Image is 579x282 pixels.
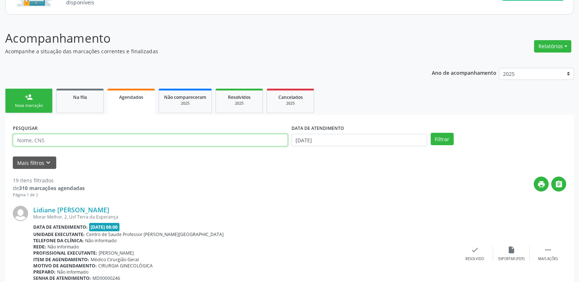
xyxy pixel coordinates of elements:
span: Não compareceram [164,94,206,100]
b: Unidade executante: [33,231,85,237]
b: Data de atendimento: [33,224,88,230]
input: Selecione um intervalo [292,134,427,146]
div: 2025 [272,101,309,106]
span: [PERSON_NAME] [99,250,134,256]
b: Preparo: [33,269,56,275]
span: [DATE] 08:00 [89,223,120,231]
i: print [537,180,545,188]
span: Cancelados [278,94,303,100]
span: MD00000246 [92,275,120,281]
p: Acompanhamento [5,29,403,47]
i: keyboard_arrow_down [44,159,52,167]
div: 2025 [164,101,206,106]
span: Não informado [57,269,88,275]
i: insert_drive_file [507,246,515,254]
b: Motivo de agendamento: [33,263,97,269]
button: Mais filtroskeyboard_arrow_down [13,157,56,169]
input: Nome, CNS [13,134,288,146]
button: print [534,177,549,192]
b: Telefone da clínica: [33,237,84,244]
img: img [13,206,28,221]
p: Ano de acompanhamento [432,68,496,77]
b: Item de agendamento: [33,256,89,263]
span: Não informado [47,244,79,250]
div: person_add [25,93,33,101]
i:  [555,180,563,188]
span: Agendados [119,94,143,100]
div: Exportar (PDF) [498,256,525,262]
i: check [471,246,479,254]
div: Resolvido [465,256,484,262]
div: Página 1 de 2 [13,192,85,198]
span: CIRURGIA GINECOLÓGICA [98,263,153,269]
a: Lidiane [PERSON_NAME] [33,206,109,214]
label: PESQUISAR [13,123,38,134]
b: Senha de atendimento: [33,275,91,281]
span: Não informado [85,237,117,244]
b: Profissional executante: [33,250,97,256]
i:  [544,246,552,254]
span: Na fila [73,94,87,100]
span: Médico Cirurgião Geral [91,256,139,263]
button: Relatórios [534,40,571,53]
span: Centro de Saude Professor [PERSON_NAME][GEOGRAPHIC_DATA] [86,231,224,237]
div: Morar Melhor, 2, Usf Terra da Esperança [33,214,457,220]
button: Filtrar [431,133,454,145]
div: Nova marcação [11,103,47,108]
div: de [13,184,85,192]
div: 2025 [221,101,258,106]
span: Resolvidos [228,94,251,100]
strong: 310 marcações agendadas [19,185,85,192]
button:  [551,177,566,192]
label: DATA DE ATENDIMENTO [292,123,344,134]
div: 19 itens filtrados [13,177,85,184]
p: Acompanhe a situação das marcações correntes e finalizadas [5,47,403,55]
div: Mais ações [538,256,558,262]
b: Rede: [33,244,46,250]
